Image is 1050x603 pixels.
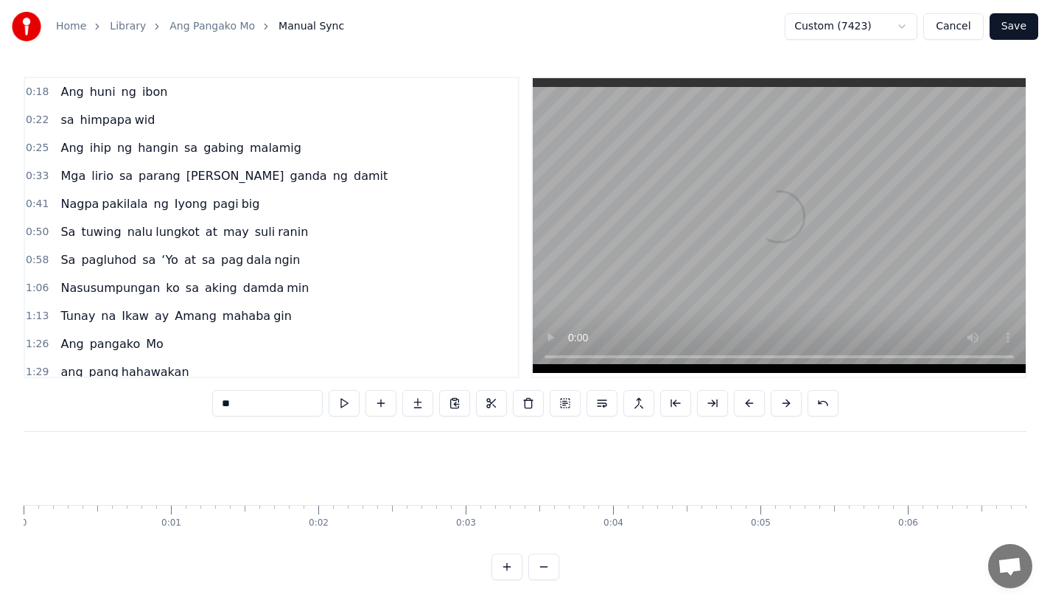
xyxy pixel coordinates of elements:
span: damda [242,279,286,296]
button: Save [990,13,1038,40]
a: Home [56,19,86,34]
span: ng [332,167,349,184]
div: 0:06 [898,517,918,529]
span: ngin [273,251,301,268]
span: 0:58 [26,253,49,268]
span: huni [88,83,117,100]
span: min [285,279,310,296]
span: sa [183,139,199,156]
span: at [204,223,219,240]
span: ng [116,139,133,156]
span: 1:06 [26,281,49,296]
div: 0:02 [309,517,329,529]
span: pagluhod [80,251,138,268]
span: sa [200,251,217,268]
span: at [183,251,197,268]
span: damit [352,167,389,184]
nav: breadcrumb [56,19,344,34]
span: Ang [59,335,85,352]
span: Mo [144,335,165,352]
button: Cancel [923,13,983,40]
span: sa [118,167,134,184]
a: Ang Pangako Mo [169,19,255,34]
span: Ang [59,139,85,156]
span: himpapa [79,111,133,128]
span: Ang [59,83,85,100]
span: pakilala [100,195,149,212]
span: sa [184,279,200,296]
span: ng [120,83,138,100]
span: nalu [126,223,155,240]
span: pagi [211,195,240,212]
span: 0:18 [26,85,49,100]
span: Nasusumpungan [59,279,161,296]
span: Mga [59,167,87,184]
span: mahaba [221,307,272,324]
span: 1:13 [26,309,49,324]
span: ibon [141,83,169,100]
span: ganda [289,167,329,184]
div: 0:03 [456,517,476,529]
span: 0:50 [26,225,49,240]
a: Library [110,19,146,34]
span: 0:41 [26,197,49,212]
div: 0:01 [161,517,181,529]
img: youka [12,12,41,41]
span: 0:25 [26,141,49,156]
div: 0:05 [751,517,771,529]
span: pang [88,363,120,380]
div: Open chat [988,544,1032,588]
span: Nagpa [59,195,100,212]
span: 0:22 [26,113,49,128]
span: ay [153,307,170,324]
span: sa [59,111,75,128]
span: na [99,307,117,324]
span: hahawakan [120,363,191,380]
span: lungkot [154,223,201,240]
span: 1:26 [26,337,49,352]
span: aking [203,279,239,296]
span: ko [164,279,181,296]
span: ‘Yo [160,251,180,268]
span: hangin [136,139,180,156]
span: lirio [90,167,115,184]
span: pangako [88,335,142,352]
div: 0:04 [603,517,623,529]
span: Sa [59,223,77,240]
span: 0:33 [26,169,49,184]
span: may [222,223,251,240]
span: wid [133,111,157,128]
span: sa [141,251,157,268]
span: ang [59,363,84,380]
span: parang [137,167,182,184]
span: Sa [59,251,77,268]
span: big [240,195,262,212]
span: ihip [88,139,113,156]
span: ng [153,195,170,212]
span: dala [245,251,273,268]
span: 1:29 [26,365,49,380]
span: [PERSON_NAME] [185,167,286,184]
span: pag [220,251,245,268]
span: ranin [276,223,309,240]
span: Amang [173,307,218,324]
span: gabing [202,139,245,156]
div: 0 [21,517,27,529]
span: malamig [248,139,303,156]
span: Tunay [59,307,97,324]
span: gin [272,307,293,324]
span: Ikaw [120,307,150,324]
span: suli [253,223,276,240]
span: tuwing [80,223,122,240]
span: Manual Sync [279,19,344,34]
span: Iyong [173,195,209,212]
